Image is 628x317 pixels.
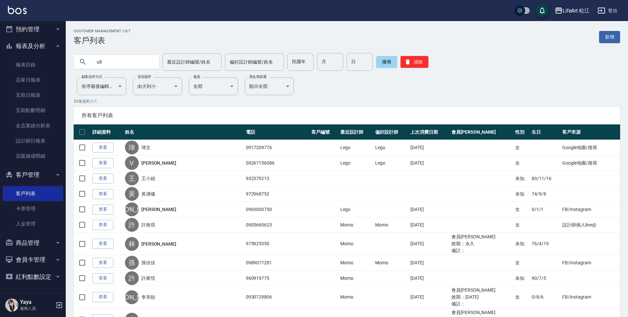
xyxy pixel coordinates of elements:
[141,160,176,166] a: [PERSON_NAME]
[530,171,561,186] td: 80/11/16
[141,275,155,281] a: 許家愷
[141,144,151,151] a: 瑋文
[599,31,620,43] a: 新增
[514,286,530,308] td: 女
[92,158,113,168] a: 查看
[3,88,63,103] a: 互助日報表
[3,268,63,285] button: 紅利點數設定
[374,255,408,271] td: Momo
[339,271,374,286] td: Momo
[8,6,27,14] img: Logo
[141,222,155,228] a: 許致琪
[536,4,549,17] button: save
[530,202,561,217] td: 0/1/1
[125,256,139,270] div: 孫
[339,202,374,217] td: Lego
[244,124,310,140] th: 電話
[451,240,512,247] ul: 效期： 永久
[514,124,530,140] th: 性別
[3,148,63,164] a: 店販抽成明細
[409,217,450,233] td: [DATE]
[514,255,530,271] td: 女
[82,112,612,119] span: 所有客戶列表
[3,166,63,183] button: 客戶管理
[141,259,155,266] a: 孫佳佳
[339,217,374,233] td: Momo
[530,233,561,255] td: 76/4/19
[244,271,310,286] td: 960919775
[141,191,155,197] a: 黃瀞儀
[5,299,18,312] img: Person
[3,216,63,231] a: 入金管理
[514,171,530,186] td: 未知
[244,140,310,155] td: 0917209776
[339,155,374,171] td: Lego
[409,233,450,255] td: [DATE]
[374,217,408,233] td: Momo
[409,124,450,140] th: 上次消費日期
[374,155,408,171] td: Lego
[451,294,512,301] ul: 效期： [DATE]
[92,258,113,268] a: 查看
[92,143,113,153] a: 查看
[409,255,450,271] td: [DATE]
[451,301,512,307] ul: 備註：
[74,29,131,33] h2: Customer Management List
[514,233,530,255] td: 未知
[245,77,294,95] div: 顯示全部
[244,233,310,255] td: 975925350
[3,251,63,268] button: 會員卡管理
[125,187,139,201] div: 黃
[409,271,450,286] td: [DATE]
[3,21,63,38] button: 預約管理
[451,309,512,316] ul: 會員[PERSON_NAME]
[451,233,512,240] ul: 會員[PERSON_NAME]
[3,38,63,55] button: 報表及分析
[77,77,126,95] div: 依序最後編輯時間
[244,202,310,217] td: 0963000750
[530,271,561,286] td: 90/7/5
[92,189,113,199] a: 查看
[563,7,590,15] div: LifeArt 松江
[561,124,620,140] th: 客戶來源
[20,305,54,311] p: 服務人員
[595,5,620,17] button: 登出
[92,204,113,215] a: 查看
[514,271,530,286] td: 未知
[530,124,561,140] th: 生日
[141,294,155,301] a: 李亭頤
[339,124,374,140] th: 最近設計師
[409,140,450,155] td: [DATE]
[125,237,139,251] div: 林
[552,4,592,17] button: LifeArt 松江
[74,36,131,45] h3: 客戶列表
[125,218,139,232] div: 許
[92,53,154,71] input: 搜尋關鍵字
[451,247,512,254] ul: 備註：
[3,133,63,148] a: 設計師日報表
[339,255,374,271] td: Momo
[3,186,63,201] a: 客戶列表
[20,299,54,305] h5: Yaya
[244,171,310,186] td: 932379213
[530,186,561,202] td: 74/9/8
[514,140,530,155] td: 女
[133,77,182,95] div: 由大到小
[141,241,176,247] a: [PERSON_NAME]
[92,173,113,184] a: 查看
[141,206,176,213] a: [PERSON_NAME]
[125,156,139,170] div: V
[339,140,374,155] td: Lego
[3,72,63,88] a: 店家日報表
[561,255,620,271] td: FB/Instagram
[92,273,113,283] a: 查看
[561,286,620,308] td: FB/Instagram
[3,234,63,251] button: 商品管理
[561,217,620,233] td: 設計師個人line@
[82,74,102,79] label: 顧客排序方式
[3,201,63,216] a: 卡券管理
[451,287,512,294] ul: 會員[PERSON_NAME]
[561,155,620,171] td: Google地圖/搜尋
[125,290,139,304] div: [PERSON_NAME]
[339,286,374,308] td: Momo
